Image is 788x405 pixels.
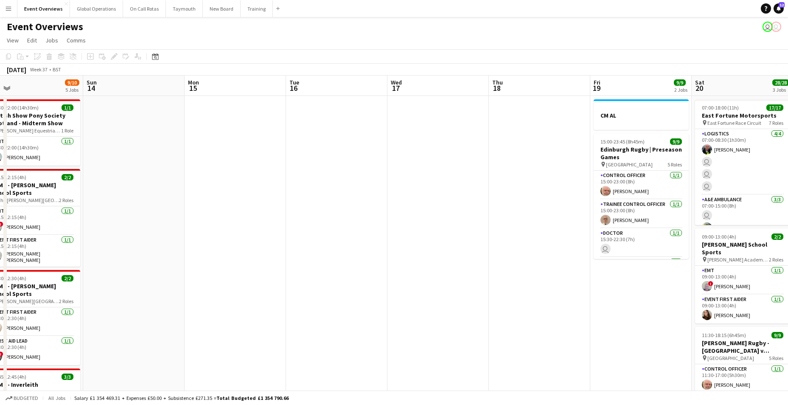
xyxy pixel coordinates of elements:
span: Week 37 [28,66,49,73]
span: Total Budgeted £1 354 790.66 [216,395,289,401]
button: Taymouth [166,0,203,17]
span: All jobs [47,395,67,401]
div: BST [53,66,61,73]
button: Training [241,0,273,17]
button: Budgeted [4,394,39,403]
div: Salary £1 354 469.31 + Expenses £50.00 + Subsistence £271.35 = [74,395,289,401]
h1: Event Overviews [7,20,83,33]
a: View [3,35,22,46]
button: New Board [203,0,241,17]
span: View [7,37,19,44]
app-user-avatar: Jackie Tolland [763,22,773,32]
span: Comms [67,37,86,44]
app-user-avatar: Operations Team [771,22,781,32]
span: Edit [27,37,37,44]
span: Jobs [45,37,58,44]
span: 12 [779,2,785,8]
button: Global Operations [70,0,123,17]
button: Event Overviews [17,0,70,17]
span: Budgeted [14,395,38,401]
a: Comms [63,35,89,46]
button: On Call Rotas [123,0,166,17]
a: Edit [24,35,40,46]
div: [DATE] [7,65,26,74]
a: Jobs [42,35,62,46]
a: 12 [774,3,784,14]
